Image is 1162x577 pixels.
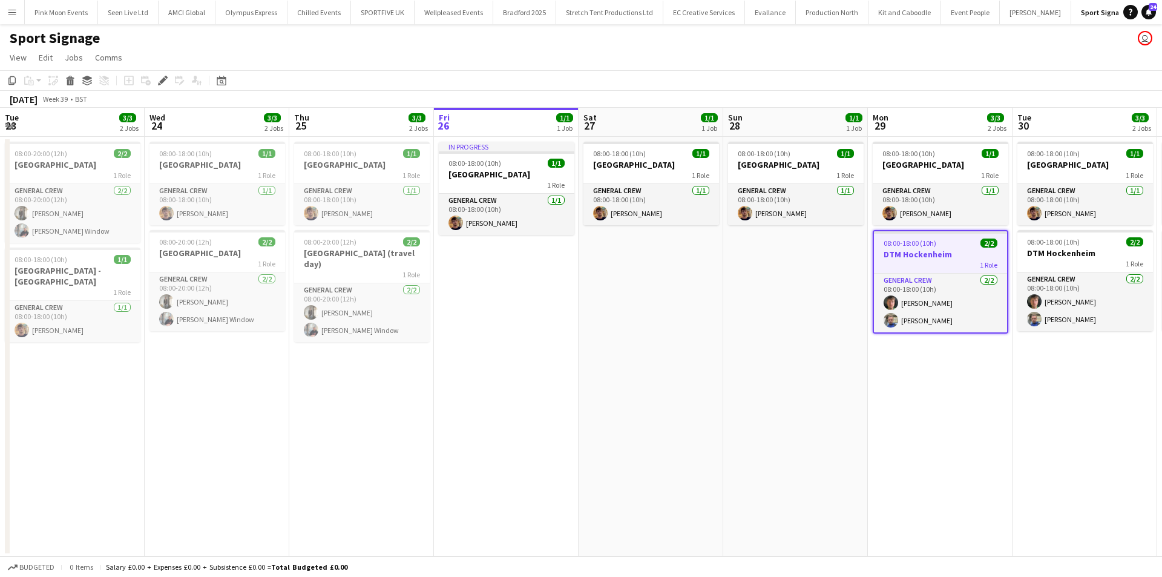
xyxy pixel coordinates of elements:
[547,180,565,190] span: 1 Role
[593,149,646,158] span: 08:00-18:00 (10h)
[583,112,597,123] span: Sat
[1017,159,1153,170] h3: [GEOGRAPHIC_DATA]
[1132,124,1151,133] div: 2 Jobs
[1000,1,1071,24] button: [PERSON_NAME]
[95,52,122,63] span: Comms
[159,1,215,24] button: AMCI Global
[258,149,275,158] span: 1/1
[5,248,140,342] app-job-card: 08:00-18:00 (10h)1/1[GEOGRAPHIC_DATA] - [GEOGRAPHIC_DATA]1 RoleGeneral Crew1/108:00-18:00 (10h)[P...
[294,159,430,170] h3: [GEOGRAPHIC_DATA]
[402,270,420,279] span: 1 Role
[1027,149,1080,158] span: 08:00-18:00 (10h)
[67,562,96,572] span: 0 items
[294,142,430,225] app-job-card: 08:00-18:00 (10h)1/1[GEOGRAPHIC_DATA]1 RoleGeneral Crew1/108:00-18:00 (10h)[PERSON_NAME]
[663,1,745,24] button: EC Creative Services
[1126,171,1143,180] span: 1 Role
[837,149,854,158] span: 1/1
[845,113,862,122] span: 1/1
[114,149,131,158] span: 2/2
[728,142,864,225] app-job-card: 08:00-18:00 (10h)1/1[GEOGRAPHIC_DATA]1 RoleGeneral Crew1/108:00-18:00 (10h)[PERSON_NAME]
[987,113,1004,122] span: 3/3
[874,274,1007,332] app-card-role: General Crew2/208:00-18:00 (10h)[PERSON_NAME][PERSON_NAME]
[728,184,864,225] app-card-role: General Crew1/108:00-18:00 (10h)[PERSON_NAME]
[113,288,131,297] span: 1 Role
[439,112,450,123] span: Fri
[1132,113,1149,122] span: 3/3
[1141,5,1156,19] a: 24
[556,1,663,24] button: Stretch Tent Productions Ltd
[874,249,1007,260] h3: DTM Hockenheim
[287,1,351,24] button: Chilled Events
[294,230,430,342] div: 08:00-20:00 (12h)2/2[GEOGRAPHIC_DATA] (travel day)1 RoleGeneral Crew2/208:00-20:00 (12h)[PERSON_N...
[403,237,420,246] span: 2/2
[582,119,597,133] span: 27
[1138,31,1152,45] app-user-avatar: Dominic Riley
[583,184,719,225] app-card-role: General Crew1/108:00-18:00 (10h)[PERSON_NAME]
[258,237,275,246] span: 2/2
[294,248,430,269] h3: [GEOGRAPHIC_DATA] (travel day)
[583,142,719,225] div: 08:00-18:00 (10h)1/1[GEOGRAPHIC_DATA]1 RoleGeneral Crew1/108:00-18:00 (10h)[PERSON_NAME]
[114,255,131,264] span: 1/1
[5,50,31,65] a: View
[980,260,997,269] span: 1 Role
[120,124,139,133] div: 2 Jobs
[548,159,565,168] span: 1/1
[39,52,53,63] span: Edit
[294,184,430,225] app-card-role: General Crew1/108:00-18:00 (10h)[PERSON_NAME]
[3,119,19,133] span: 23
[583,159,719,170] h3: [GEOGRAPHIC_DATA]
[5,142,140,243] app-job-card: 08:00-20:00 (12h)2/2[GEOGRAPHIC_DATA]1 RoleGeneral Crew2/208:00-20:00 (12h)[PERSON_NAME][PERSON_N...
[5,265,140,287] h3: [GEOGRAPHIC_DATA] - [GEOGRAPHIC_DATA]
[745,1,796,24] button: Evallance
[264,113,281,122] span: 3/3
[409,113,425,122] span: 3/3
[106,562,347,572] div: Salary £0.00 + Expenses £0.00 + Subsistence £0.00 =
[258,171,275,180] span: 1 Role
[294,112,309,123] span: Thu
[980,239,997,248] span: 2/2
[415,1,493,24] button: Wellpleased Events
[409,124,428,133] div: 2 Jobs
[439,194,574,235] app-card-role: General Crew1/108:00-18:00 (10h)[PERSON_NAME]
[873,230,1008,334] app-job-card: 08:00-18:00 (10h)2/2DTM Hockenheim1 RoleGeneral Crew2/208:00-18:00 (10h)[PERSON_NAME][PERSON_NAME]
[90,50,127,65] a: Comms
[1017,272,1153,331] app-card-role: General Crew2/208:00-18:00 (10h)[PERSON_NAME][PERSON_NAME]
[796,1,868,24] button: Production North
[5,184,140,243] app-card-role: General Crew2/208:00-20:00 (12h)[PERSON_NAME][PERSON_NAME] Window
[351,1,415,24] button: SPORTFIVE UK
[149,112,165,123] span: Wed
[402,171,420,180] span: 1 Role
[149,184,285,225] app-card-role: General Crew1/108:00-18:00 (10h)[PERSON_NAME]
[439,142,574,235] app-job-card: In progress08:00-18:00 (10h)1/1[GEOGRAPHIC_DATA]1 RoleGeneral Crew1/108:00-18:00 (10h)[PERSON_NAME]
[728,159,864,170] h3: [GEOGRAPHIC_DATA]
[159,237,212,246] span: 08:00-20:00 (12h)
[692,149,709,158] span: 1/1
[884,239,936,248] span: 08:00-18:00 (10h)
[294,283,430,342] app-card-role: General Crew2/208:00-20:00 (12h)[PERSON_NAME][PERSON_NAME] Window
[873,159,1008,170] h3: [GEOGRAPHIC_DATA]
[1017,230,1153,331] app-job-card: 08:00-18:00 (10h)2/2DTM Hockenheim1 RoleGeneral Crew2/208:00-18:00 (10h)[PERSON_NAME][PERSON_NAME]
[149,272,285,331] app-card-role: General Crew2/208:00-20:00 (12h)[PERSON_NAME][PERSON_NAME] Window
[10,52,27,63] span: View
[60,50,88,65] a: Jobs
[1017,112,1031,123] span: Tue
[304,237,356,246] span: 08:00-20:00 (12h)
[1017,184,1153,225] app-card-role: General Crew1/108:00-18:00 (10h)[PERSON_NAME]
[882,149,935,158] span: 08:00-18:00 (10h)
[701,113,718,122] span: 1/1
[34,50,57,65] a: Edit
[873,142,1008,225] app-job-card: 08:00-18:00 (10h)1/1[GEOGRAPHIC_DATA]1 RoleGeneral Crew1/108:00-18:00 (10h)[PERSON_NAME]
[982,149,999,158] span: 1/1
[149,230,285,331] app-job-card: 08:00-20:00 (12h)2/2[GEOGRAPHIC_DATA]1 RoleGeneral Crew2/208:00-20:00 (12h)[PERSON_NAME][PERSON_N...
[10,93,38,105] div: [DATE]
[6,561,56,574] button: Budgeted
[836,171,854,180] span: 1 Role
[1017,142,1153,225] app-job-card: 08:00-18:00 (10h)1/1[GEOGRAPHIC_DATA]1 RoleGeneral Crew1/108:00-18:00 (10h)[PERSON_NAME]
